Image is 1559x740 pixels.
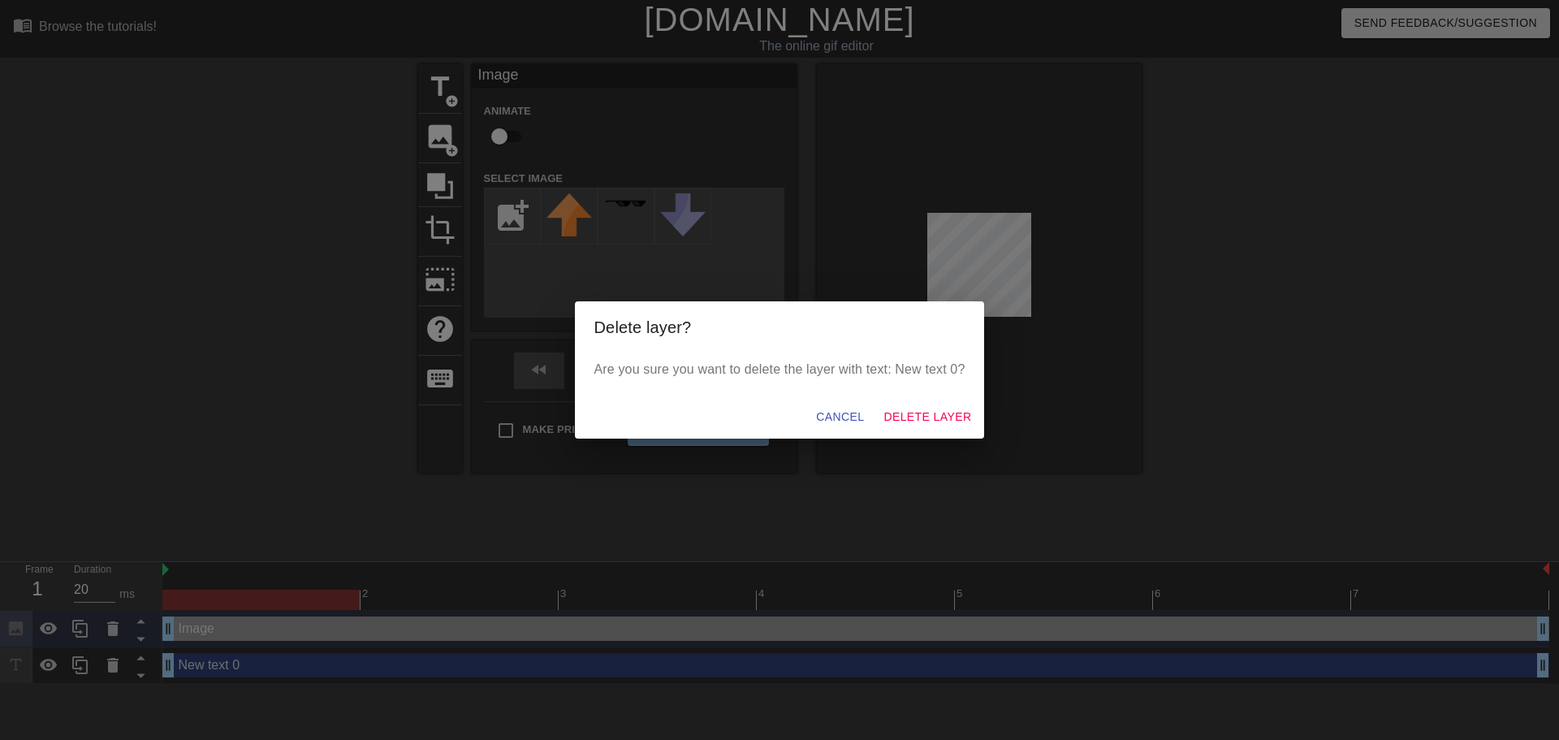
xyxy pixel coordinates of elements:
span: Cancel [816,407,864,427]
span: Delete Layer [883,407,971,427]
button: Delete Layer [877,402,978,432]
button: Cancel [810,402,870,432]
p: Are you sure you want to delete the layer with text: New text 0? [594,360,965,379]
h2: Delete layer? [594,314,965,340]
